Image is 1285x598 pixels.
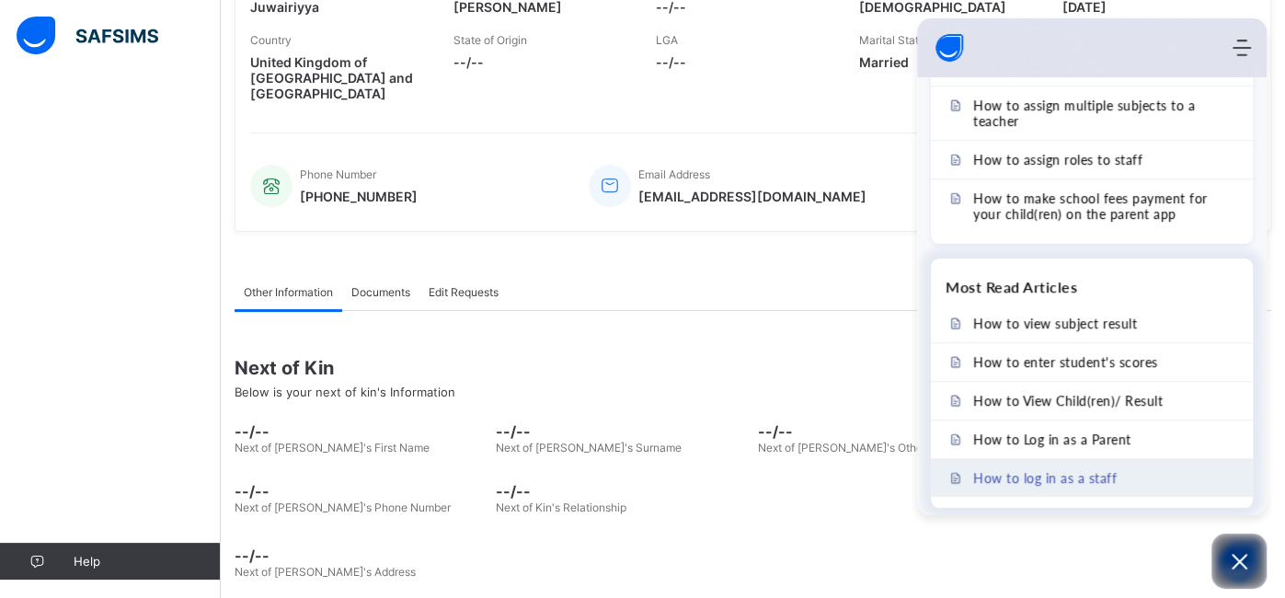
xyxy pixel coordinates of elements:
[973,470,1117,486] span: How to log in as a staff
[235,385,455,399] span: Below is your next of kin's Information
[496,422,748,441] span: --/--
[244,285,333,299] span: Other Information
[931,29,968,66] img: logo
[931,343,1253,381] a: How to enter student's scores
[656,54,832,70] span: --/--
[429,285,499,299] span: Edit Requests
[235,546,1271,565] span: --/--
[496,441,682,454] span: Next of [PERSON_NAME]'s Surname
[758,422,1010,441] span: --/--
[973,190,1233,222] span: How to make school fees payment for your child(ren) on the parent app
[946,277,1077,297] h3: Most Read Articles
[235,565,416,579] span: Next of [PERSON_NAME]'s Address
[235,422,487,441] span: --/--
[931,141,1253,178] a: How to assign roles to staff
[235,441,430,454] span: Next of [PERSON_NAME]'s First Name
[859,54,1035,70] span: Married
[300,167,376,181] span: Phone Number
[74,554,220,569] span: Help
[931,86,1253,140] a: How to assign multiple subjects to a teacher
[758,441,959,454] span: Next of [PERSON_NAME]'s Other Name
[351,285,410,299] span: Documents
[973,316,1137,331] span: How to view subject result
[453,33,527,47] span: State of Origin
[250,54,426,101] span: United Kingdom of [GEOGRAPHIC_DATA] and [GEOGRAPHIC_DATA]
[1230,39,1253,57] div: Modules Menu
[638,189,866,204] span: [EMAIL_ADDRESS][DOMAIN_NAME]
[656,33,678,47] span: LGA
[235,500,451,514] span: Next of [PERSON_NAME]'s Phone Number
[931,459,1253,497] a: How to log in as a staff
[250,33,292,47] span: Country
[973,98,1233,129] span: How to assign multiple subjects to a teacher
[931,29,968,66] span: Company logo
[638,167,710,181] span: Email Address
[453,54,629,70] span: --/--
[973,393,1163,408] span: How to View Child(ren)/ Result
[300,189,418,204] span: [PHONE_NUMBER]
[17,17,158,55] img: safsims
[931,382,1253,420] a: How to View Child(ren)/ Result
[235,357,1271,379] span: Next of Kin
[973,431,1131,447] span: How to Log in as a Parent
[973,152,1142,167] span: How to assign roles to staff
[931,420,1253,458] a: How to Log in as a Parent
[1211,534,1267,589] button: Open asap
[496,482,748,500] span: --/--
[496,500,626,514] span: Next of Kin's Relationship
[973,354,1158,370] span: How to enter student's scores
[931,179,1253,233] a: How to make school fees payment for your child(ren) on the parent app
[235,482,487,500] span: --/--
[931,305,1253,342] a: How to view subject result
[859,33,931,47] span: Marital Status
